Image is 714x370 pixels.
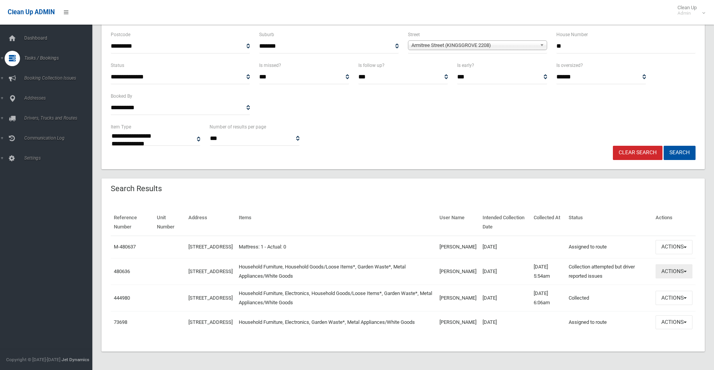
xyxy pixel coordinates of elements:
td: Collected [566,285,652,311]
span: Copyright © [DATE]-[DATE] [6,357,60,362]
td: Assigned to route [566,311,652,333]
span: Communication Log [22,135,98,141]
span: Dashboard [22,35,98,41]
label: Booked By [111,92,132,100]
small: Admin [677,10,697,16]
a: [STREET_ADDRESS] [188,319,233,325]
label: Status [111,61,124,70]
strong: Jet Dynamics [62,357,89,362]
td: [DATE] [479,311,531,333]
label: Is oversized? [556,61,583,70]
label: Postcode [111,30,130,39]
label: Item Type [111,123,131,131]
td: [DATE] 6:06am [531,285,566,311]
button: Actions [656,240,692,254]
td: Mattress: 1 - Actual: 0 [236,236,437,258]
label: Street [408,30,420,39]
th: Address [185,209,236,236]
span: Drivers, Trucks and Routes [22,115,98,121]
td: [PERSON_NAME] [436,285,479,311]
td: [DATE] [479,236,531,258]
label: Is early? [457,61,474,70]
td: [DATE] [479,258,531,285]
a: M-480637 [114,244,136,250]
header: Search Results [102,181,171,196]
a: Clear Search [613,146,662,160]
td: Household Furniture, Household Goods/Loose Items*, Garden Waste*, Metal Appliances/White Goods [236,258,437,285]
th: Items [236,209,437,236]
button: Search [664,146,696,160]
td: [DATE] [479,285,531,311]
span: Clean Up [674,5,704,16]
a: [STREET_ADDRESS] [188,295,233,301]
th: Status [566,209,652,236]
td: Assigned to route [566,236,652,258]
td: [DATE] 5:54am [531,258,566,285]
label: Is missed? [259,61,281,70]
a: 73698 [114,319,127,325]
button: Actions [656,264,692,278]
th: Collected At [531,209,566,236]
span: Tasks / Bookings [22,55,98,61]
span: Addresses [22,95,98,101]
td: [PERSON_NAME] [436,258,479,285]
td: Collection attempted but driver reported issues [566,258,652,285]
a: [STREET_ADDRESS] [188,268,233,274]
th: Reference Number [111,209,154,236]
label: Number of results per page [210,123,266,131]
span: Settings [22,155,98,161]
label: Is follow up? [358,61,384,70]
a: 480636 [114,268,130,274]
td: Household Furniture, Electronics, Household Goods/Loose Items*, Garden Waste*, Metal Appliances/W... [236,285,437,311]
th: Actions [652,209,696,236]
td: [PERSON_NAME] [436,236,479,258]
a: 444980 [114,295,130,301]
th: Unit Number [154,209,185,236]
th: Intended Collection Date [479,209,531,236]
a: [STREET_ADDRESS] [188,244,233,250]
span: Clean Up ADMIN [8,8,55,16]
td: Household Furniture, Electronics, Garden Waste*, Metal Appliances/White Goods [236,311,437,333]
span: Booking Collection Issues [22,75,98,81]
button: Actions [656,291,692,305]
td: [PERSON_NAME] [436,311,479,333]
span: Armitree Street (KINGSGROVE 2208) [411,41,537,50]
th: User Name [436,209,479,236]
label: Suburb [259,30,274,39]
label: House Number [556,30,588,39]
button: Actions [656,315,692,330]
